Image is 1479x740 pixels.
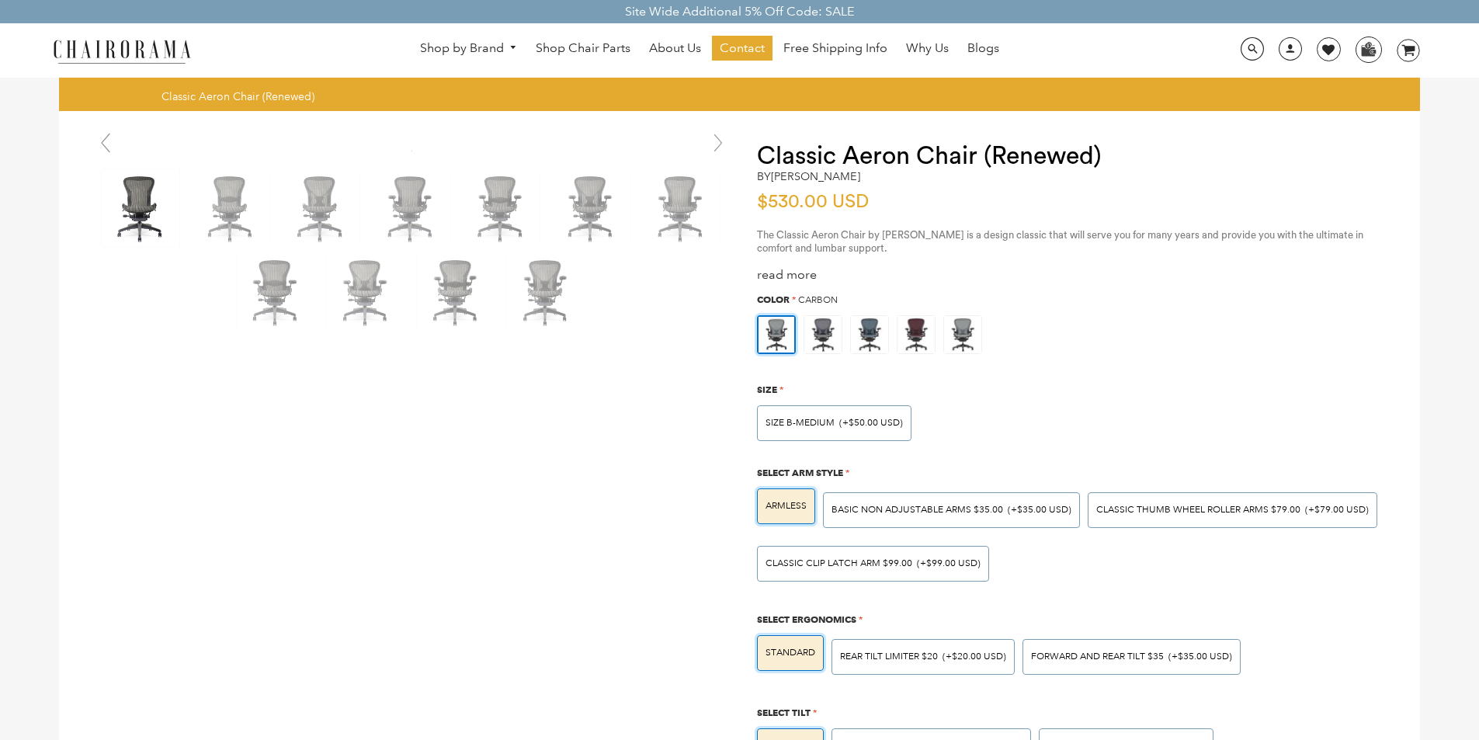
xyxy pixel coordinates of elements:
[372,169,450,247] img: Classic Aeron Chair (Renewed) - chairorama
[712,36,772,61] a: Contact
[641,36,709,61] a: About Us
[960,36,1007,61] a: Blogs
[1096,504,1300,516] span: Classic Thumb Wheel Roller Arms $79.00
[757,230,1363,253] span: The Classic Aeron Chair by [PERSON_NAME] is a design classic that will serve you for many years a...
[757,170,860,183] h2: by
[552,169,630,247] img: Classic Aeron Chair (Renewed) - chairorama
[417,253,495,331] img: Classic Aeron Chair (Renewed) - chairorama
[757,707,811,718] span: Select Tilt
[943,652,1006,662] span: (+$20.00 USD)
[898,36,956,61] a: Why Us
[1168,652,1232,662] span: (+$35.00 USD)
[776,36,895,61] a: Free Shipping Info
[757,613,856,625] span: Select Ergonomics
[649,40,701,57] span: About Us
[757,384,777,395] span: Size
[327,253,404,331] img: Classic Aeron Chair (Renewed) - chairorama
[759,317,794,353] img: https://apo-admin.mageworx.com/front/img/chairorama.myshopify.com/ae6848c9e4cbaa293e2d516f385ec6e...
[757,467,843,478] span: Select Arm Style
[766,500,807,512] span: ARMLESS
[798,294,838,306] span: Carbon
[642,169,720,247] img: Classic Aeron Chair (Renewed) - chairorama
[1031,651,1164,662] span: Forward And Rear Tilt $35
[897,316,935,353] img: https://apo-admin.mageworx.com/front/img/chairorama.myshopify.com/f0a8248bab2644c909809aada6fe08d...
[161,89,320,103] nav: breadcrumbs
[766,558,912,569] span: Classic Clip Latch Arm $99.00
[1356,37,1380,61] img: WhatsApp_Image_2024-07-12_at_16.23.01.webp
[757,267,1389,283] div: read more
[783,40,887,57] span: Free Shipping Info
[536,40,630,57] span: Shop Chair Parts
[839,419,903,428] span: (+$50.00 USD)
[462,169,540,247] img: Classic Aeron Chair (Renewed) - chairorama
[161,89,314,103] span: Classic Aeron Chair (Renewed)
[282,169,359,247] img: Classic Aeron Chair (Renewed) - chairorama
[1008,505,1071,515] span: (+$35.00 USD)
[102,169,179,247] img: Classic Aeron Chair (Renewed) - chairorama
[757,193,869,211] span: $530.00 USD
[771,169,860,183] a: [PERSON_NAME]
[851,316,888,353] img: https://apo-admin.mageworx.com/front/img/chairorama.myshopify.com/934f279385142bb1386b89575167202...
[528,36,638,61] a: Shop Chair Parts
[720,40,765,57] span: Contact
[766,417,835,429] span: SIZE B-MEDIUM
[507,253,585,331] img: Classic Aeron Chair (Renewed) - chairorama
[832,504,1003,516] span: BASIC NON ADJUSTABLE ARMS $35.00
[412,36,526,61] a: Shop by Brand
[237,253,314,331] img: Classic Aeron Chair (Renewed) - chairorama
[266,36,1154,64] nav: DesktopNavigation
[917,559,981,568] span: (+$99.00 USD)
[757,294,790,305] span: Color
[1305,505,1369,515] span: (+$79.00 USD)
[840,651,938,662] span: Rear Tilt Limiter $20
[944,316,981,353] img: https://apo-admin.mageworx.com/front/img/chairorama.myshopify.com/ae6848c9e4cbaa293e2d516f385ec6e...
[906,40,949,57] span: Why Us
[44,37,200,64] img: chairorama
[192,169,269,247] img: Classic Aeron Chair (Renewed) - chairorama
[967,40,999,57] span: Blogs
[766,647,815,658] span: STANDARD
[804,316,842,353] img: https://apo-admin.mageworx.com/front/img/chairorama.myshopify.com/f520d7dfa44d3d2e85a5fe9a0a95ca9...
[757,142,1389,170] h1: Classic Aeron Chair (Renewed)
